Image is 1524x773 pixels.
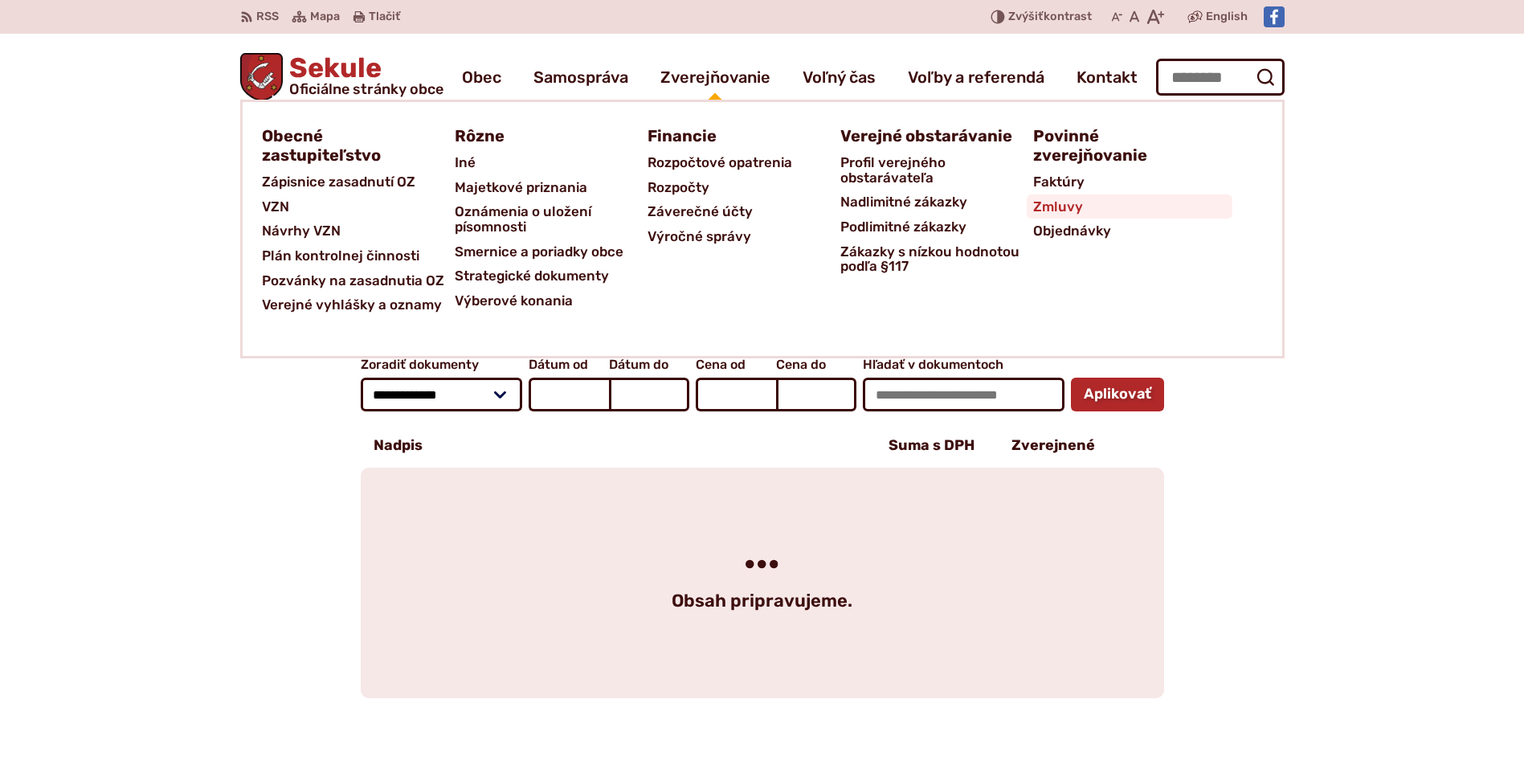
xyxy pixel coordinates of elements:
[863,378,1064,411] input: Hľadať v dokumentoch
[1264,6,1285,27] img: Prejsť na Facebook stránku
[455,288,573,313] span: Výberové konania
[648,224,751,249] span: Výročné správy
[840,190,967,215] span: Nadlimitné zákazky
[361,378,523,411] select: Zoradiť dokumenty
[840,121,1014,150] a: Verejné obstarávanie
[648,175,709,200] span: Rozpočty
[262,170,455,194] a: Zápisnice zasadnutí OZ
[262,194,289,219] span: VZN
[648,199,753,224] span: Záverečné účty
[262,268,455,293] a: Pozvánky na zasadnutia OZ
[863,358,1064,372] span: Hľadať v dokumentoch
[529,358,609,372] span: Dátum od
[455,175,587,200] span: Majetkové priznania
[1033,219,1111,243] span: Objednávky
[289,82,443,96] span: Oficiálne stránky obce
[609,358,689,372] span: Dátum do
[908,55,1044,100] a: Voľby a referendá
[262,219,455,243] a: Návrhy VZN
[776,378,856,411] input: Cena do
[369,10,400,24] span: Tlačiť
[283,55,443,96] span: Sekule
[262,219,341,243] span: Návrhy VZN
[1033,170,1226,194] a: Faktúry
[455,150,476,175] span: Iné
[310,7,340,27] span: Mapa
[1071,378,1164,411] button: Aplikovať
[256,7,279,27] span: RSS
[262,292,442,317] span: Verejné vyhlášky a oznamy
[840,190,1033,215] a: Nadlimitné zákazky
[533,55,628,100] a: Samospráva
[840,150,1033,190] a: Profil verejného obstarávateľa
[399,591,1126,611] h4: Obsah pripravujeme.
[648,121,821,150] a: Financie
[803,55,876,100] a: Voľný čas
[648,150,840,175] a: Rozpočtové opatrenia
[455,239,623,264] span: Smernice a poriadky obce
[374,437,423,455] p: Nadpis
[529,378,609,411] input: Dátum od
[262,243,455,268] a: Plán kontrolnej činnosti
[455,121,505,150] span: Rôzne
[455,199,648,239] a: Oznámenia o uložení písomnosti
[648,224,840,249] a: Výročné správy
[840,121,1012,150] span: Verejné obstarávanie
[660,55,770,100] a: Zverejňovanie
[1033,121,1207,170] a: Povinné zverejňovanie
[609,378,689,411] input: Dátum do
[455,121,628,150] a: Rôzne
[1008,10,1092,24] span: kontrast
[840,215,1033,239] a: Podlimitné zákazky
[1008,10,1044,23] span: Zvýšiť
[696,358,776,372] span: Cena od
[240,53,444,101] a: Logo Sekule, prejsť na domovskú stránku.
[262,170,415,194] span: Zápisnice zasadnutí OZ
[1033,194,1083,219] span: Zmluvy
[776,358,856,372] span: Cena do
[889,437,974,455] p: Suma s DPH
[455,264,609,288] span: Strategické dokumenty
[1206,7,1248,27] span: English
[455,175,648,200] a: Majetkové priznania
[648,175,840,200] a: Rozpočty
[1011,437,1095,455] p: Zverejnené
[262,243,419,268] span: Plán kontrolnej činnosti
[1077,55,1138,100] a: Kontakt
[648,121,717,150] span: Financie
[648,150,792,175] span: Rozpočtové opatrenia
[1203,7,1251,27] a: English
[462,55,501,100] a: Obec
[840,215,966,239] span: Podlimitné zákazky
[262,268,444,293] span: Pozvánky na zasadnutia OZ
[1033,219,1226,243] a: Objednávky
[262,194,455,219] a: VZN
[455,239,648,264] a: Smernice a poriadky obce
[1033,170,1085,194] span: Faktúry
[840,239,1033,279] a: Zákazky s nízkou hodnotou podľa §117
[648,199,840,224] a: Záverečné účty
[696,378,776,411] input: Cena od
[361,358,523,372] span: Zoradiť dokumenty
[262,121,435,170] a: Obecné zastupiteľstvo
[1033,194,1226,219] a: Zmluvy
[262,292,455,317] a: Verejné vyhlášky a oznamy
[455,264,648,288] a: Strategické dokumenty
[455,150,648,175] a: Iné
[455,288,648,313] a: Výberové konania
[240,53,284,101] img: Prejsť na domovskú stránku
